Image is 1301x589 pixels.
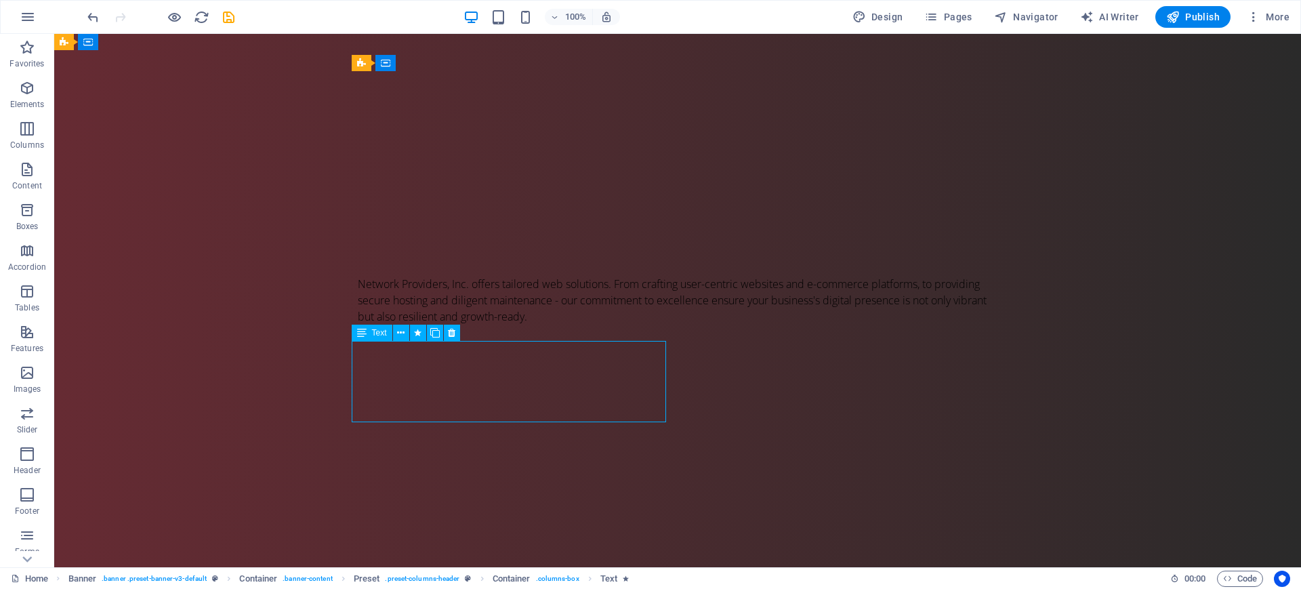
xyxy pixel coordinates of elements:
[354,571,380,587] span: Click to select. Double-click to edit
[85,9,101,25] button: undo
[102,571,207,587] span: . banner .preset-banner-v3-default
[924,10,972,24] span: Pages
[10,99,45,110] p: Elements
[8,262,46,272] p: Accordion
[1080,10,1139,24] span: AI Writer
[194,9,209,25] i: Reload page
[1217,571,1263,587] button: Code
[1075,6,1144,28] button: AI Writer
[220,9,236,25] button: save
[372,329,387,337] span: Text
[11,571,48,587] a: Click to cancel selection. Double-click to open Pages
[12,180,42,191] p: Content
[994,10,1058,24] span: Navigator
[1155,6,1231,28] button: Publish
[15,506,39,516] p: Footer
[536,571,579,587] span: . columns-box
[565,9,587,25] h6: 100%
[9,58,44,69] p: Favorites
[68,571,629,587] nav: breadcrumb
[14,384,41,394] p: Images
[1223,571,1257,587] span: Code
[545,9,593,25] button: 100%
[465,575,471,582] i: This element is a customizable preset
[1166,10,1220,24] span: Publish
[11,343,43,354] p: Features
[221,9,236,25] i: Save (Ctrl+S)
[852,10,903,24] span: Design
[212,575,218,582] i: This element is a customizable preset
[1184,571,1205,587] span: 00 00
[239,571,277,587] span: Click to select. Double-click to edit
[385,571,459,587] span: . preset-columns-header
[15,546,39,557] p: Forms
[68,571,97,587] span: Click to select. Double-click to edit
[14,465,41,476] p: Header
[85,9,101,25] i: Undo: Move elements (Ctrl+Z)
[1247,10,1289,24] span: More
[17,424,38,435] p: Slider
[600,571,617,587] span: Click to select. Double-click to edit
[847,6,909,28] button: Design
[1194,573,1196,584] span: :
[283,571,332,587] span: . banner-content
[493,571,531,587] span: Click to select. Double-click to edit
[1274,571,1290,587] button: Usercentrics
[10,140,44,150] p: Columns
[15,302,39,313] p: Tables
[623,575,629,582] i: Element contains an animation
[847,6,909,28] div: Design (Ctrl+Alt+Y)
[16,221,39,232] p: Boxes
[166,9,182,25] button: Click here to leave preview mode and continue editing
[600,11,613,23] i: On resize automatically adjust zoom level to fit chosen device.
[919,6,977,28] button: Pages
[193,9,209,25] button: reload
[1170,571,1206,587] h6: Session time
[989,6,1064,28] button: Navigator
[1241,6,1295,28] button: More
